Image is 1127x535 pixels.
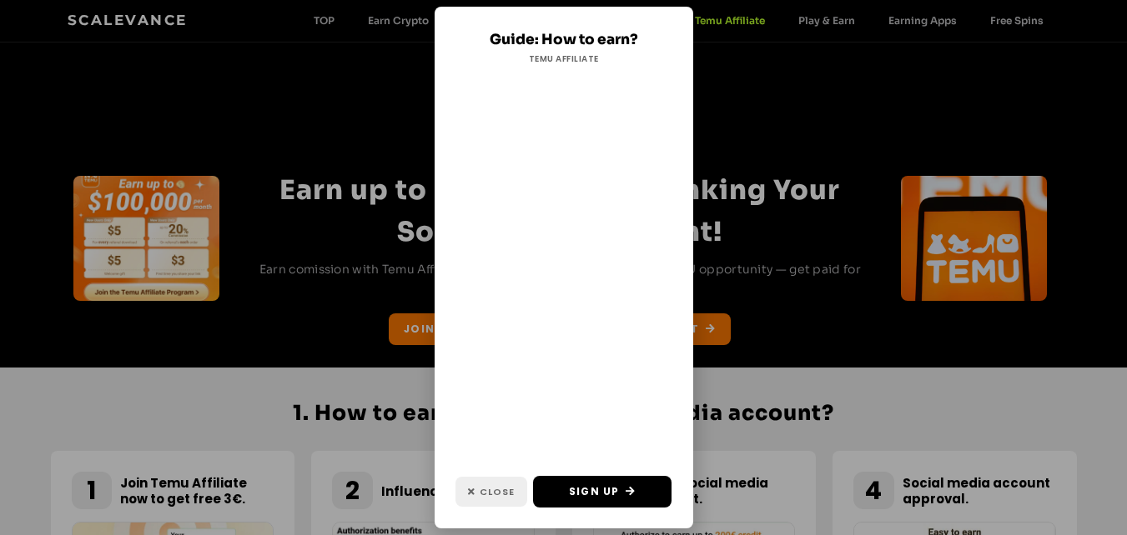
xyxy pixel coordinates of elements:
[455,477,527,507] a: Close
[490,31,638,48] a: Guide: How to earn?
[533,476,672,507] a: Sign Up
[460,52,668,65] h2: Temu Affiliate
[480,485,515,499] span: Close
[569,484,619,499] span: Sign Up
